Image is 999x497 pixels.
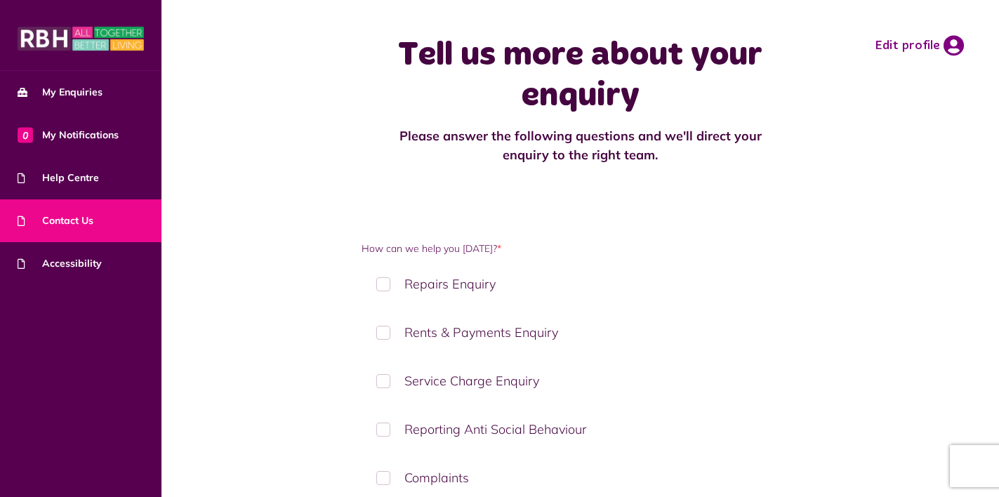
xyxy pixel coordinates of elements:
[18,171,99,185] span: Help Centre
[18,127,33,143] span: 0
[18,128,119,143] span: My Notifications
[18,256,102,271] span: Accessibility
[362,360,799,402] label: Service Charge Enquiry
[18,25,144,53] img: MyRBH
[655,147,658,163] strong: .
[385,35,776,116] h1: Tell us more about your enquiry
[362,409,799,450] label: Reporting Anti Social Behaviour
[362,263,799,305] label: Repairs Enquiry
[18,85,102,100] span: My Enquiries
[362,241,799,256] label: How can we help you [DATE]?
[362,312,799,353] label: Rents & Payments Enquiry
[18,213,93,228] span: Contact Us
[875,35,964,56] a: Edit profile
[399,128,762,163] strong: Please answer the following questions and we'll direct your enquiry to the right team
